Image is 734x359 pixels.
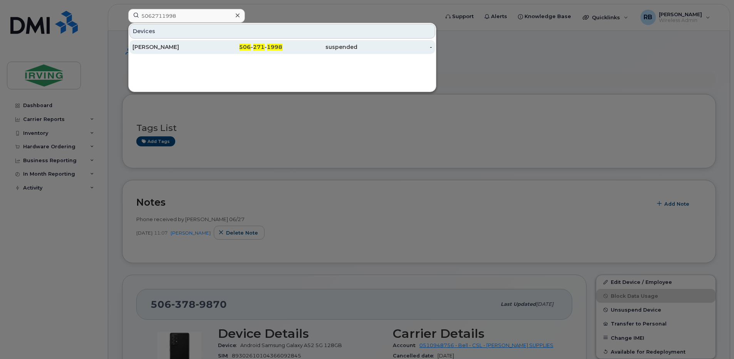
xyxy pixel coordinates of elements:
div: - - [208,43,283,51]
a: [PERSON_NAME]506-271-1998suspended- [129,40,435,54]
span: 271 [253,44,265,50]
div: suspended [282,43,357,51]
span: 506 [239,44,251,50]
span: 1998 [267,44,282,50]
div: - [357,43,432,51]
div: Devices [129,24,435,39]
div: [PERSON_NAME] [132,43,208,51]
